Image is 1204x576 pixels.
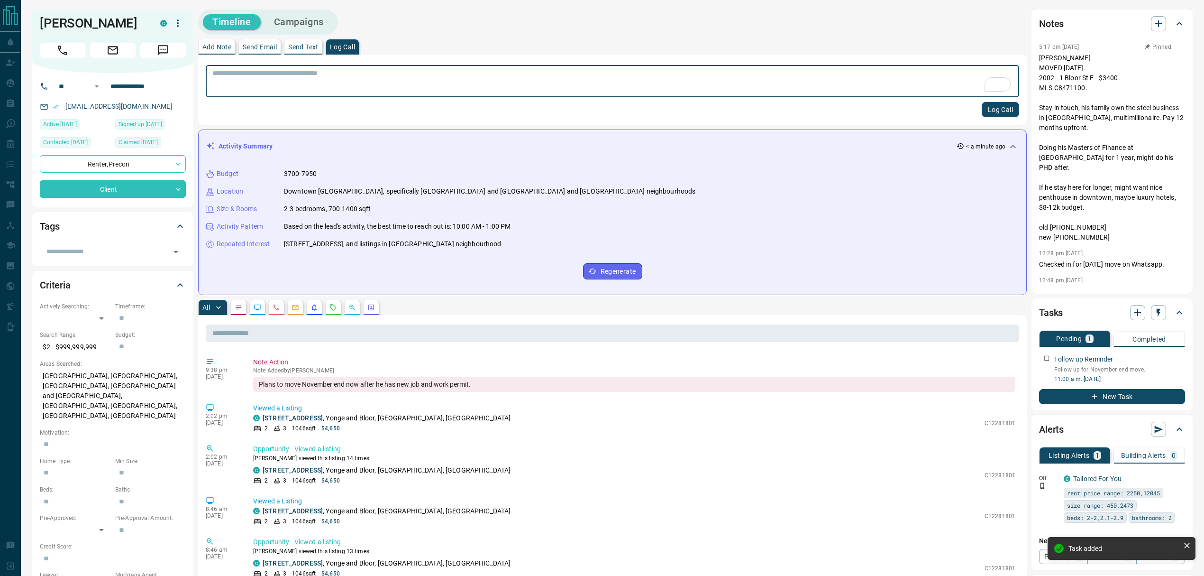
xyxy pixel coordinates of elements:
[206,413,239,419] p: 2:02 pm
[253,357,1015,367] p: Note Action
[40,514,110,522] p: Pre-Approved:
[284,222,511,232] p: Based on the lead's activity, the best time to reach out is: 10:00 AM - 1:00 PM
[1064,475,1070,482] div: condos.ca
[263,414,323,422] a: [STREET_ADDRESS]
[265,476,268,485] p: 2
[160,20,167,27] div: condos.ca
[263,413,511,423] p: , Yonge and Bloor, [GEOGRAPHIC_DATA], [GEOGRAPHIC_DATA]
[219,141,273,151] p: Activity Summary
[40,360,186,368] p: Areas Searched:
[115,457,186,465] p: Min Size:
[283,517,286,526] p: 3
[40,339,110,355] p: $2 - $999,999,999
[206,367,239,373] p: 9:38 pm
[253,547,1015,556] p: [PERSON_NAME] viewed this listing 13 times
[40,219,59,234] h2: Tags
[253,444,1015,454] p: Opportunity - Viewed a listing
[202,304,210,311] p: All
[203,14,261,30] button: Timeline
[966,142,1005,151] p: < a minute ago
[284,239,502,249] p: [STREET_ADDRESS], and listings in [GEOGRAPHIC_DATA] neighbourhood
[119,120,162,129] span: Signed up [DATE]
[253,377,1015,392] div: Plans to move November end now after he has new job and work permit.
[1039,422,1064,437] h2: Alerts
[253,415,260,421] div: condos.ca
[206,454,239,460] p: 2:02 pm
[206,547,239,553] p: 8:46 am
[1144,43,1172,51] button: Pinned
[202,44,231,50] p: Add Note
[40,43,85,58] span: Call
[206,506,239,512] p: 8:46 am
[310,304,318,311] svg: Listing Alerts
[348,304,356,311] svg: Opportunities
[217,169,238,179] p: Budget
[40,485,110,494] p: Beds:
[40,119,110,132] div: Sun Aug 10 2025
[1056,335,1082,342] p: Pending
[1039,418,1185,441] div: Alerts
[253,467,260,474] div: condos.ca
[263,559,323,567] a: [STREET_ADDRESS]
[43,120,77,129] span: Active [DATE]
[1039,44,1079,50] p: 5:17 pm [DATE]
[284,204,371,214] p: 2-3 bedrooms, 700-1400 sqft
[1039,483,1046,489] svg: Push Notification Only
[321,517,340,526] p: $4,650
[40,542,186,551] p: Credit Score:
[169,245,182,259] button: Open
[283,424,286,433] p: 3
[40,368,186,424] p: [GEOGRAPHIC_DATA], [GEOGRAPHIC_DATA], [GEOGRAPHIC_DATA], [GEOGRAPHIC_DATA] and [GEOGRAPHIC_DATA],...
[253,508,260,514] div: condos.ca
[1054,365,1185,374] p: Follow up for November end move.
[217,222,263,232] p: Activity Pattern
[115,514,186,522] p: Pre-Approval Amount:
[217,186,243,196] p: Location
[253,537,1015,547] p: Opportunity - Viewed a listing
[1039,16,1064,31] h2: Notes
[206,138,1019,155] div: Activity Summary< a minute ago
[1039,260,1185,269] p: Checked in for [DATE] move on Whatsapp.
[206,419,239,426] p: [DATE]
[65,102,173,110] a: [EMAIL_ADDRESS][DOMAIN_NAME]
[119,138,158,147] span: Claimed [DATE]
[206,373,239,380] p: [DATE]
[253,403,1015,413] p: Viewed a Listing
[253,367,1015,374] p: Note Added by [PERSON_NAME]
[1039,474,1058,483] p: Off
[217,204,257,214] p: Size & Rooms
[273,304,280,311] svg: Calls
[330,44,355,50] p: Log Call
[254,304,261,311] svg: Lead Browsing Activity
[253,496,1015,506] p: Viewed a Listing
[1132,336,1166,343] p: Completed
[985,512,1015,520] p: C12281801
[206,512,239,519] p: [DATE]
[1039,287,1185,326] p: Might want to move End of August, look for larger place. Might have new credit by now, but will n...
[40,16,146,31] h1: [PERSON_NAME]
[292,424,316,433] p: 1046 sqft
[265,14,333,30] button: Campaigns
[1054,354,1113,364] p: Follow up Reminder
[115,302,186,311] p: Timeframe:
[243,44,277,50] p: Send Email
[321,476,340,485] p: $4,650
[40,457,110,465] p: Home Type:
[1073,475,1122,483] a: Tailored For You
[265,424,268,433] p: 2
[1039,536,1185,546] p: New Alert:
[292,517,316,526] p: 1046 sqft
[263,466,323,474] a: [STREET_ADDRESS]
[115,485,186,494] p: Baths:
[1121,452,1166,459] p: Building Alerts
[217,239,270,249] p: Repeated Interest
[367,304,375,311] svg: Agent Actions
[329,304,337,311] svg: Requests
[284,186,695,196] p: Downtown [GEOGRAPHIC_DATA], specifically [GEOGRAPHIC_DATA] and [GEOGRAPHIC_DATA] and [GEOGRAPHIC_...
[40,155,186,173] div: Renter , Precon
[1039,389,1185,404] button: New Task
[115,331,186,339] p: Budget:
[1039,277,1083,284] p: 12:48 pm [DATE]
[292,476,316,485] p: 1046 sqft
[115,119,186,132] div: Fri Nov 24 2023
